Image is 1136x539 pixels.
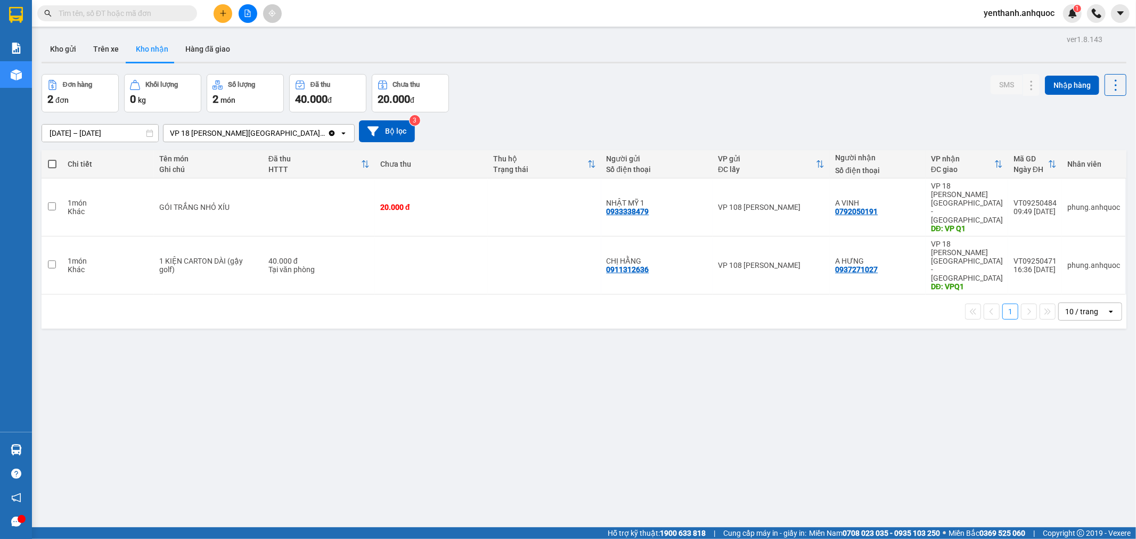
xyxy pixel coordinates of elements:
div: VP 108 [PERSON_NAME] [718,203,824,211]
span: aim [268,10,276,17]
div: NHẬT MỸ 1 [607,199,708,207]
span: đơn [55,96,69,104]
button: Kho nhận [127,36,177,62]
div: 1 KIỆN CARTON DÀI (gậy golf) [159,257,258,274]
div: Số điện thoại [835,166,920,175]
input: Tìm tên, số ĐT hoặc mã đơn [59,7,184,19]
span: plus [219,10,227,17]
button: Khối lượng0kg [124,74,201,112]
div: Nhân viên [1067,160,1120,168]
span: 2 [47,93,53,105]
div: Trạng thái [493,165,587,174]
button: Nhập hàng [1045,76,1099,95]
div: ĐC lấy [718,165,816,174]
div: CHỊ HẰNG [607,257,708,265]
sup: 3 [410,115,420,126]
th: Toggle SortBy [263,150,375,178]
div: Số điện thoại [607,165,708,174]
button: Chưa thu20.000đ [372,74,449,112]
span: Miền Nam [809,527,940,539]
div: Chưa thu [380,160,483,168]
svg: open [339,129,348,137]
div: VP 108 [PERSON_NAME] [718,261,824,269]
div: phung.anhquoc [1067,203,1120,211]
button: Hàng đã giao [177,36,239,62]
div: VP 18 [PERSON_NAME][GEOGRAPHIC_DATA] - [GEOGRAPHIC_DATA] [931,240,1003,282]
span: kg [138,96,146,104]
strong: 0369 525 060 [979,529,1025,537]
div: ĐC giao [931,165,994,174]
sup: 1 [1074,5,1081,12]
span: 40.000 [295,93,328,105]
div: VT09250471 [1014,257,1057,265]
span: copyright [1077,529,1084,537]
div: phung.anhquoc [1067,261,1120,269]
div: 0937271027 [835,265,878,274]
div: Khác [68,265,149,274]
span: đ [328,96,332,104]
button: file-add [239,4,257,23]
th: Toggle SortBy [488,150,601,178]
img: solution-icon [11,43,22,54]
button: Đơn hàng2đơn [42,74,119,112]
span: notification [11,493,21,503]
div: 1 món [68,199,149,207]
div: DĐ: VPQ1 [931,282,1003,291]
div: Khác [68,207,149,216]
div: A HƯNG [835,257,920,265]
span: Miền Bắc [949,527,1025,539]
th: Toggle SortBy [926,150,1008,178]
button: caret-down [1111,4,1130,23]
button: Số lượng2món [207,74,284,112]
div: ver 1.8.143 [1067,34,1102,45]
button: Bộ lọc [359,120,415,142]
div: Tại văn phòng [268,265,370,274]
div: 10 / trang [1065,306,1098,317]
img: icon-new-feature [1068,9,1077,18]
div: HTTT [268,165,361,174]
button: SMS [991,75,1023,94]
div: Người nhận [835,153,920,162]
span: | [1033,527,1035,539]
div: Đơn hàng [63,81,92,88]
span: 0 [130,93,136,105]
button: Kho gửi [42,36,85,62]
div: 0933338479 [607,207,649,216]
div: VP nhận [931,154,994,163]
img: phone-icon [1092,9,1101,18]
span: ⚪️ [943,531,946,535]
div: VP 18 [PERSON_NAME][GEOGRAPHIC_DATA] - [GEOGRAPHIC_DATA] [170,128,325,138]
div: GÓI TRẮNG NHỎ XÍU [159,203,258,211]
div: A VINH [835,199,920,207]
div: 0911312636 [607,265,649,274]
div: Thu hộ [493,154,587,163]
div: Mã GD [1014,154,1048,163]
span: search [44,10,52,17]
div: Chi tiết [68,160,149,168]
span: Hỗ trợ kỹ thuật: [608,527,706,539]
span: message [11,517,21,527]
input: Select a date range. [42,125,158,142]
svg: Clear value [328,129,336,137]
span: question-circle [11,469,21,479]
th: Toggle SortBy [713,150,830,178]
button: Trên xe [85,36,127,62]
button: 1 [1002,304,1018,320]
div: Đã thu [310,81,330,88]
div: Số lượng [228,81,255,88]
div: 20.000 đ [380,203,483,211]
div: 40.000 đ [268,257,370,265]
span: 2 [213,93,218,105]
div: Khối lượng [145,81,178,88]
strong: 1900 633 818 [660,529,706,537]
div: Tên món [159,154,258,163]
span: đ [410,96,414,104]
img: logo-vxr [9,7,23,23]
span: 1 [1075,5,1079,12]
div: Đã thu [268,154,361,163]
div: Ghi chú [159,165,258,174]
button: Đã thu40.000đ [289,74,366,112]
button: aim [263,4,282,23]
img: warehouse-icon [11,69,22,80]
div: 09:49 [DATE] [1014,207,1057,216]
